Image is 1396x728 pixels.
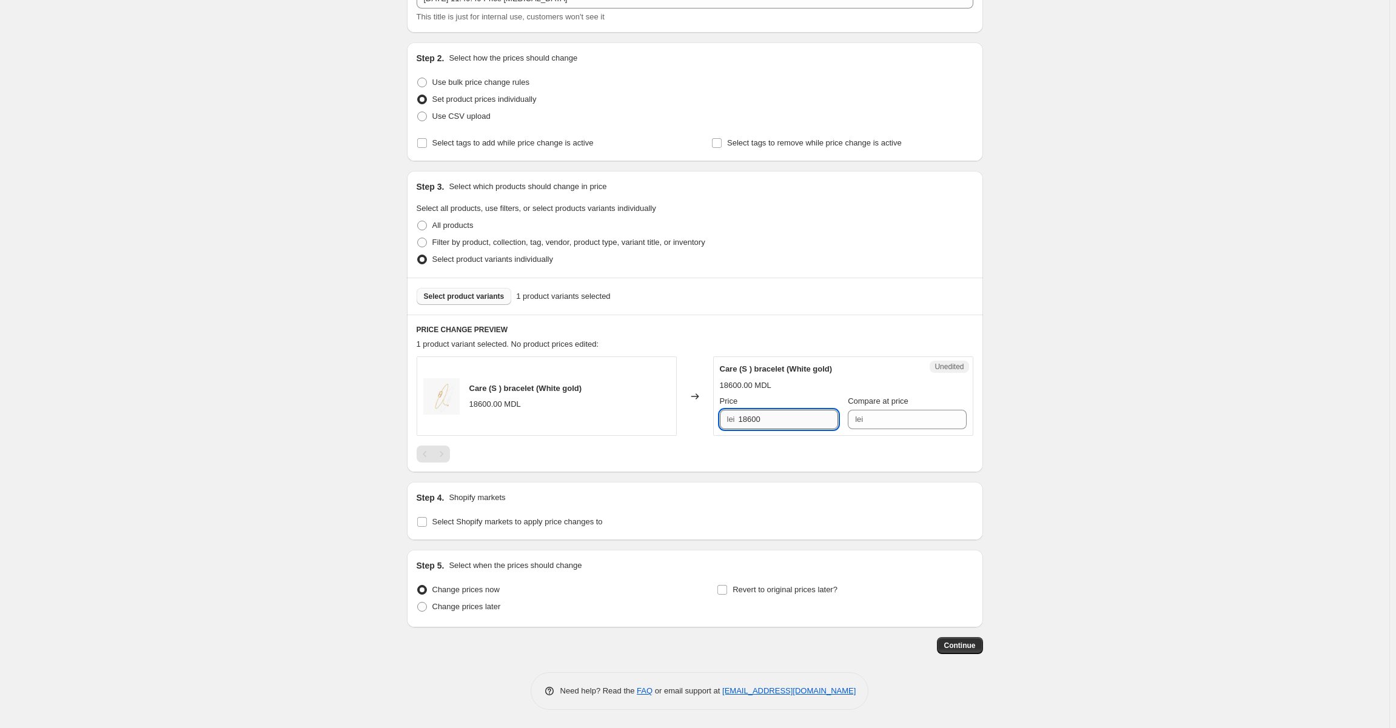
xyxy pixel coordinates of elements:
[937,637,983,654] button: Continue
[722,686,856,695] a: [EMAIL_ADDRESS][DOMAIN_NAME]
[432,112,491,121] span: Use CSV upload
[469,384,582,393] span: Care (S ) bracelet (White gold)
[423,378,460,415] img: messika-bracelet-move-uno-charity-diamant-or-jaune-12074_80x.jpg
[449,52,577,64] p: Select how the prices should change
[935,362,964,372] span: Unedited
[417,339,599,349] span: 1 product variant selected. No product prices edited:
[432,602,501,611] span: Change prices later
[417,325,973,335] h6: PRICE CHANGE PREVIEW
[653,686,722,695] span: or email support at
[417,52,445,64] h2: Step 2.
[449,181,606,193] p: Select which products should change in price
[417,288,512,305] button: Select product variants
[432,138,594,147] span: Select tags to add while price change is active
[417,559,445,572] h2: Step 5.
[432,517,603,526] span: Select Shopify markets to apply price changes to
[637,686,653,695] a: FAQ
[560,686,637,695] span: Need help? Read the
[720,379,771,392] div: 18600.00 MDL
[848,396,908,406] span: Compare at price
[727,415,735,424] span: lei
[432,255,553,264] span: Select product variants individually
[449,492,505,504] p: Shopify markets
[417,181,445,193] h2: Step 3.
[944,641,976,650] span: Continue
[720,364,833,373] span: Care (S ) bracelet (White gold)
[727,138,902,147] span: Select tags to remove while price change is active
[432,78,529,87] span: Use bulk price change rules
[432,585,500,594] span: Change prices now
[432,238,705,247] span: Filter by product, collection, tag, vendor, product type, variant title, or inventory
[417,446,450,463] nav: Pagination
[417,204,656,213] span: Select all products, use filters, or select products variants individually
[720,396,738,406] span: Price
[424,292,505,301] span: Select product variants
[516,290,610,302] span: 1 product variants selected
[417,492,445,504] h2: Step 4.
[432,221,474,230] span: All products
[432,95,537,104] span: Set product prices individually
[469,398,521,410] div: 18600.00 MDL
[449,559,582,572] p: Select when the prices should change
[417,12,605,21] span: This title is just for internal use, customers won't see it
[733,585,837,594] span: Revert to original prices later?
[855,415,863,424] span: lei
